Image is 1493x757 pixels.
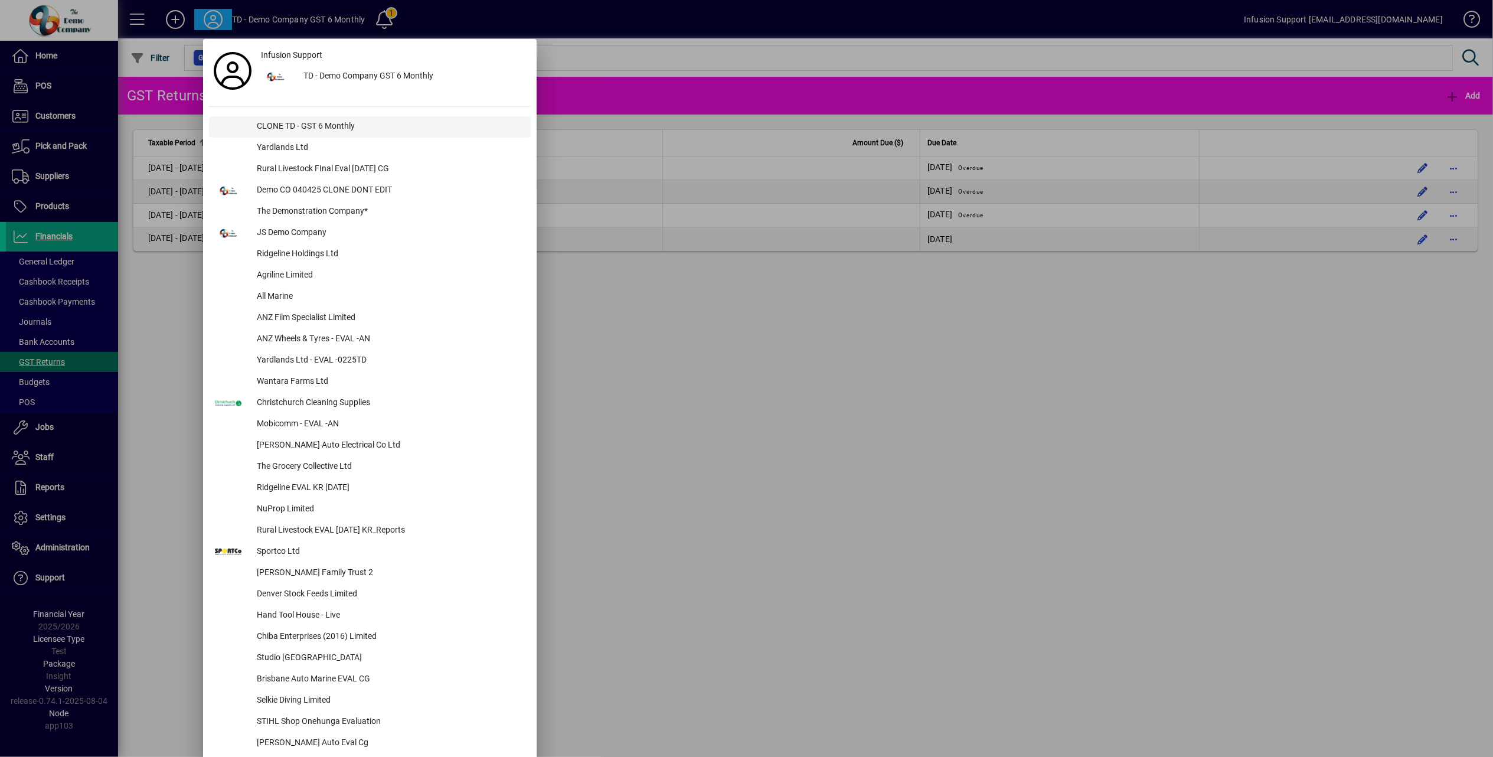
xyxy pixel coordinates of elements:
[247,414,531,435] div: Mobicomm - EVAL -AN
[209,712,531,733] button: STIHL Shop Onehunga Evaluation
[247,180,531,201] div: Demo CO 040425 CLONE DONT EDIT
[247,520,531,541] div: Rural Livestock EVAL [DATE] KR_Reports
[209,308,531,329] button: ANZ Film Specialist Limited
[209,201,531,223] button: The Demonstration Company*
[209,563,531,584] button: [PERSON_NAME] Family Trust 2
[247,541,531,563] div: Sportco Ltd
[209,648,531,669] button: Studio [GEOGRAPHIC_DATA]
[247,223,531,244] div: JS Demo Company
[209,520,531,541] button: Rural Livestock EVAL [DATE] KR_Reports
[247,159,531,180] div: Rural Livestock FInal Eval [DATE] CG
[247,605,531,627] div: Hand Tool House - Live
[247,350,531,371] div: Yardlands Ltd - EVAL -0225TD
[247,733,531,754] div: [PERSON_NAME] Auto Eval Cg
[209,541,531,563] button: Sportco Ltd
[247,712,531,733] div: STIHL Shop Onehunga Evaluation
[209,116,531,138] button: CLONE TD - GST 6 Monthly
[209,414,531,435] button: Mobicomm - EVAL -AN
[256,66,531,87] button: TD - Demo Company GST 6 Monthly
[247,286,531,308] div: All Marine
[209,584,531,605] button: Denver Stock Feeds Limited
[209,605,531,627] button: Hand Tool House - Live
[247,584,531,605] div: Denver Stock Feeds Limited
[209,733,531,754] button: [PERSON_NAME] Auto Eval Cg
[256,45,531,66] a: Infusion Support
[209,499,531,520] button: NuProp Limited
[209,159,531,180] button: Rural Livestock FInal Eval [DATE] CG
[209,393,531,414] button: Christchurch Cleaning Supplies
[209,669,531,690] button: Brisbane Auto Marine EVAL CG
[209,265,531,286] button: Agriline Limited
[209,690,531,712] button: Selkie Diving Limited
[247,435,531,456] div: [PERSON_NAME] Auto Electrical Co Ltd
[247,329,531,350] div: ANZ Wheels & Tyres - EVAL -AN
[209,350,531,371] button: Yardlands Ltd - EVAL -0225TD
[209,138,531,159] button: Yardlands Ltd
[247,265,531,286] div: Agriline Limited
[294,66,531,87] div: TD - Demo Company GST 6 Monthly
[247,201,531,223] div: The Demonstration Company*
[209,286,531,308] button: All Marine
[247,499,531,520] div: NuProp Limited
[209,435,531,456] button: [PERSON_NAME] Auto Electrical Co Ltd
[247,669,531,690] div: Brisbane Auto Marine EVAL CG
[247,690,531,712] div: Selkie Diving Limited
[209,329,531,350] button: ANZ Wheels & Tyres - EVAL -AN
[247,627,531,648] div: Chiba Enterprises (2016) Limited
[247,393,531,414] div: Christchurch Cleaning Supplies
[209,180,531,201] button: Demo CO 040425 CLONE DONT EDIT
[209,223,531,244] button: JS Demo Company
[209,60,256,81] a: Profile
[209,478,531,499] button: Ridgeline EVAL KR [DATE]
[209,456,531,478] button: The Grocery Collective Ltd
[247,371,531,393] div: Wantara Farms Ltd
[209,244,531,265] button: Ridgeline Holdings Ltd
[247,244,531,265] div: Ridgeline Holdings Ltd
[247,648,531,669] div: Studio [GEOGRAPHIC_DATA]
[247,563,531,584] div: [PERSON_NAME] Family Trust 2
[209,371,531,393] button: Wantara Farms Ltd
[247,478,531,499] div: Ridgeline EVAL KR [DATE]
[261,49,322,61] span: Infusion Support
[209,627,531,648] button: Chiba Enterprises (2016) Limited
[247,308,531,329] div: ANZ Film Specialist Limited
[247,116,531,138] div: CLONE TD - GST 6 Monthly
[247,138,531,159] div: Yardlands Ltd
[247,456,531,478] div: The Grocery Collective Ltd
